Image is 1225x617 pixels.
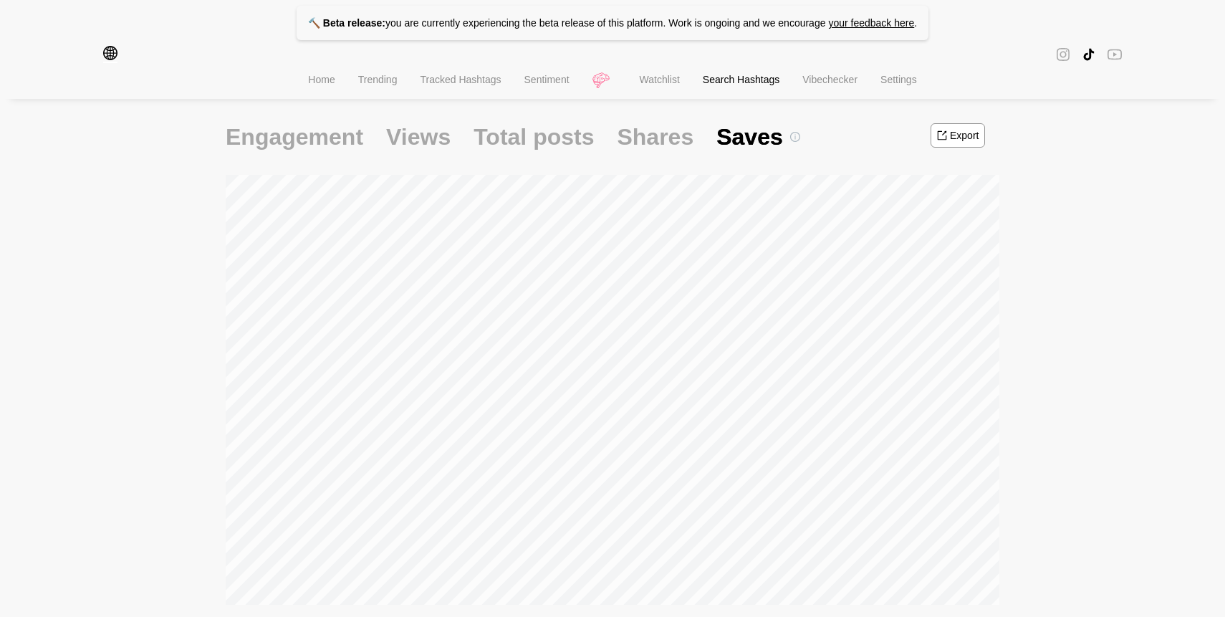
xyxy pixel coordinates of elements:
span: Views [386,122,451,152]
div: Export [950,130,979,141]
p: you are currently experiencing the beta release of this platform. Work is ongoing and we encourage . [297,6,928,40]
span: Tracked Hashtags [420,74,501,85]
span: Shares [617,122,693,152]
strong: 🔨 Beta release: [308,17,385,29]
span: Saves [716,122,800,152]
span: global [103,46,117,63]
span: Watchlist [640,74,680,85]
span: Engagement [226,122,363,152]
span: Home [308,74,335,85]
span: export [937,130,947,141]
span: Settings [880,74,917,85]
span: Vibechecker [802,74,857,85]
span: Sentiment [524,74,570,85]
span: instagram [1056,46,1070,63]
span: youtube [1108,46,1122,62]
span: Search Hashtags [703,74,779,85]
span: Trending [358,74,398,85]
span: info-circle [790,132,800,142]
span: Total posts [474,122,594,152]
a: your feedback here [828,17,914,29]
